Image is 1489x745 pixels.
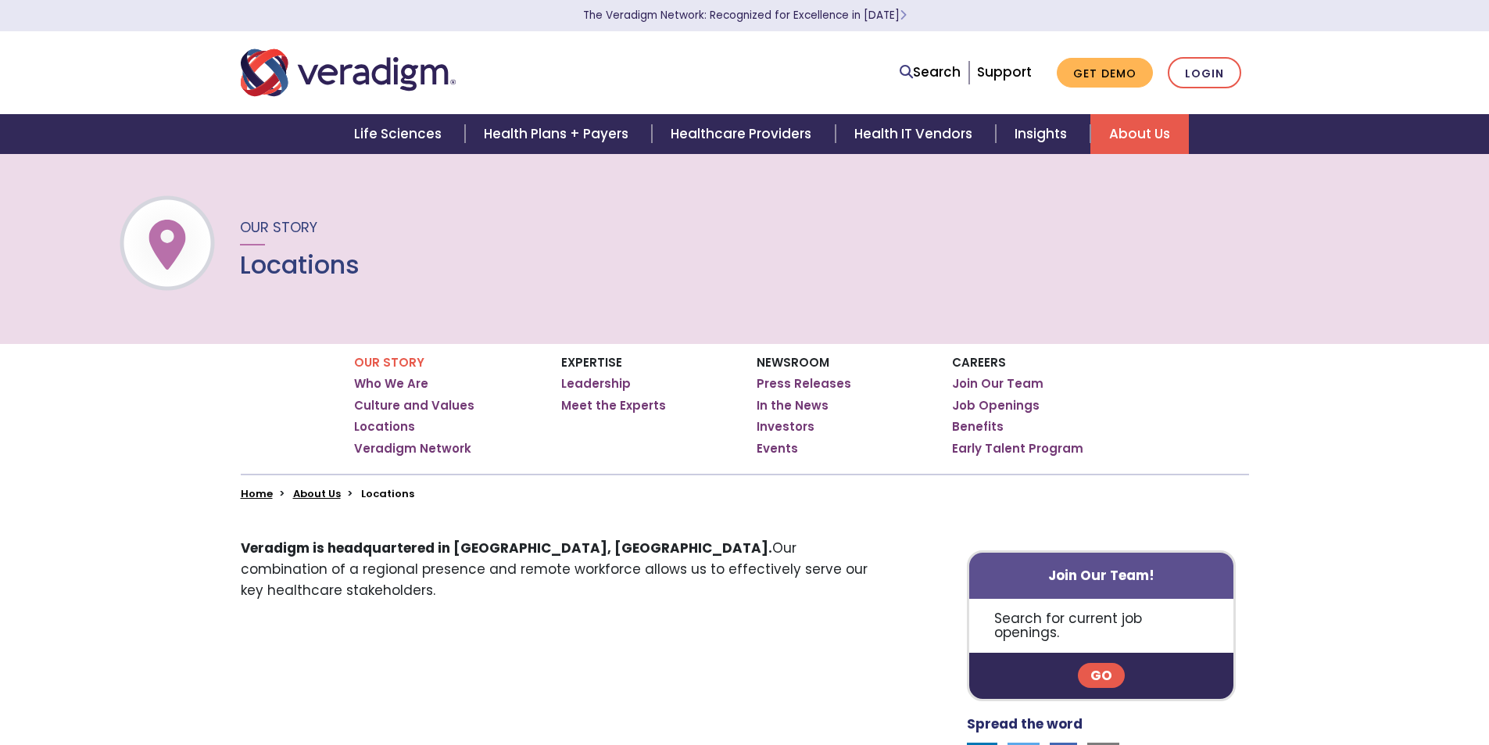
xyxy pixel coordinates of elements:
[1168,57,1241,89] a: Login
[757,398,829,414] a: In the News
[757,376,851,392] a: Press Releases
[354,398,474,414] a: Culture and Values
[583,8,907,23] a: The Veradigm Network: Recognized for Excellence in [DATE]Learn More
[1078,663,1125,688] a: Go
[354,419,415,435] a: Locations
[967,715,1083,733] strong: Spread the word
[241,47,456,98] img: Veradigm logo
[1048,566,1154,585] strong: Join Our Team!
[900,8,907,23] span: Learn More
[241,486,273,501] a: Home
[652,114,835,154] a: Healthcare Providers
[952,376,1043,392] a: Join Our Team
[240,250,360,280] h1: Locations
[561,398,666,414] a: Meet the Experts
[1090,114,1189,154] a: About Us
[240,217,317,237] span: Our Story
[335,114,465,154] a: Life Sciences
[900,62,961,83] a: Search
[757,441,798,457] a: Events
[241,538,879,602] p: Our combination of a regional presence and remote workforce allows us to effectively serve our ke...
[952,419,1004,435] a: Benefits
[952,398,1040,414] a: Job Openings
[757,419,814,435] a: Investors
[1057,58,1153,88] a: Get Demo
[836,114,996,154] a: Health IT Vendors
[241,539,772,557] strong: Veradigm is headquartered in [GEOGRAPHIC_DATA], [GEOGRAPHIC_DATA].
[969,599,1234,653] p: Search for current job openings.
[354,441,471,457] a: Veradigm Network
[977,63,1032,81] a: Support
[561,376,631,392] a: Leadership
[354,376,428,392] a: Who We Are
[465,114,652,154] a: Health Plans + Payers
[293,486,341,501] a: About Us
[952,441,1083,457] a: Early Talent Program
[996,114,1090,154] a: Insights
